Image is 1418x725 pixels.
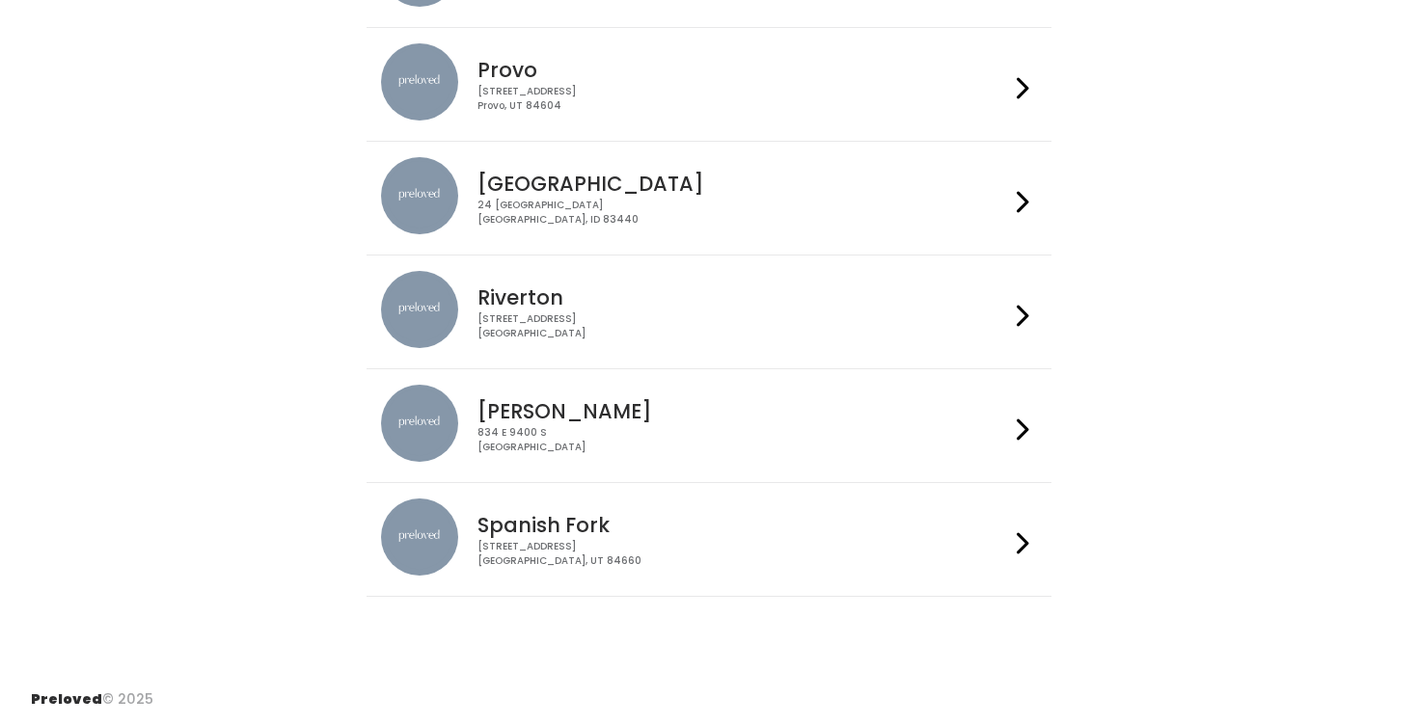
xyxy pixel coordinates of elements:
h4: [PERSON_NAME] [477,400,1008,422]
div: 834 E 9400 S [GEOGRAPHIC_DATA] [477,426,1008,454]
img: preloved location [381,498,458,576]
img: preloved location [381,43,458,121]
a: preloved location [GEOGRAPHIC_DATA] 24 [GEOGRAPHIC_DATA][GEOGRAPHIC_DATA], ID 83440 [381,157,1036,239]
a: preloved location Spanish Fork [STREET_ADDRESS][GEOGRAPHIC_DATA], UT 84660 [381,498,1036,580]
div: © 2025 [31,674,153,710]
span: Preloved [31,689,102,709]
h4: Spanish Fork [477,514,1008,536]
div: [STREET_ADDRESS] [GEOGRAPHIC_DATA], UT 84660 [477,540,1008,568]
a: preloved location [PERSON_NAME] 834 E 9400 S[GEOGRAPHIC_DATA] [381,385,1036,467]
img: preloved location [381,157,458,234]
div: [STREET_ADDRESS] [GEOGRAPHIC_DATA] [477,312,1008,340]
a: preloved location Riverton [STREET_ADDRESS][GEOGRAPHIC_DATA] [381,271,1036,353]
div: [STREET_ADDRESS] Provo, UT 84604 [477,85,1008,113]
h4: Riverton [477,286,1008,309]
a: preloved location Provo [STREET_ADDRESS]Provo, UT 84604 [381,43,1036,125]
div: 24 [GEOGRAPHIC_DATA] [GEOGRAPHIC_DATA], ID 83440 [477,199,1008,227]
h4: Provo [477,59,1008,81]
img: preloved location [381,385,458,462]
img: preloved location [381,271,458,348]
h4: [GEOGRAPHIC_DATA] [477,173,1008,195]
